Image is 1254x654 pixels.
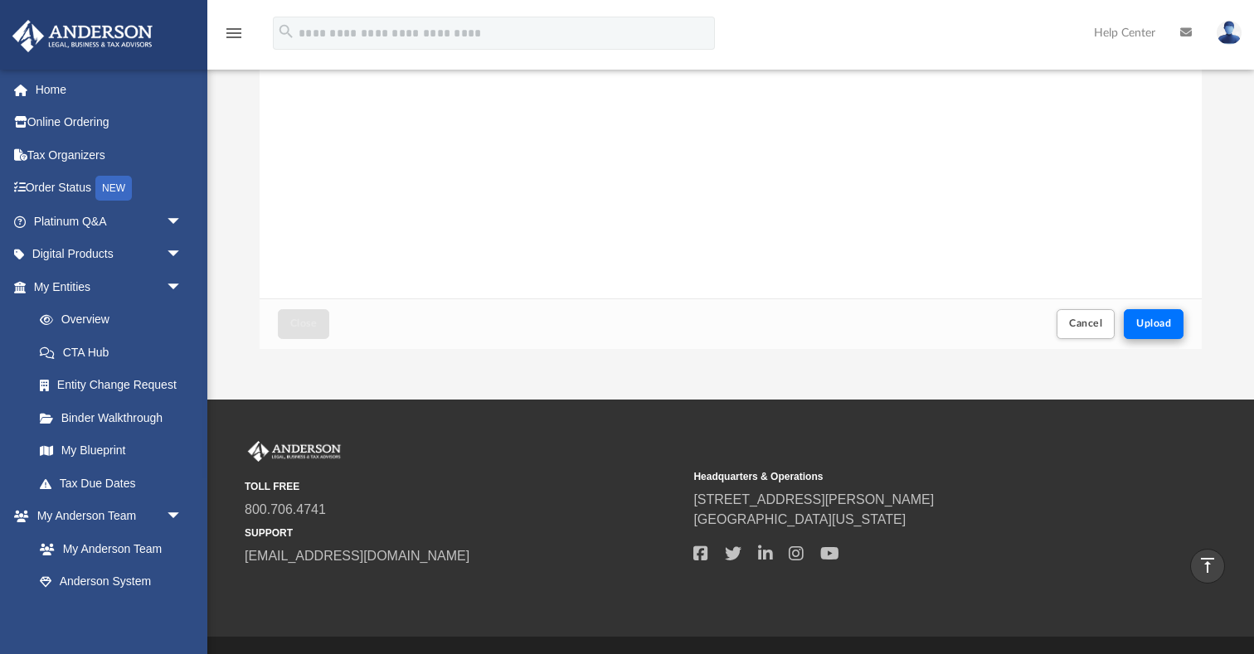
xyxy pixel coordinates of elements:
a: Tax Organizers [12,138,207,172]
img: Anderson Advisors Platinum Portal [245,441,344,463]
span: arrow_drop_down [166,238,199,272]
a: Tax Due Dates [23,467,207,500]
span: Close [290,318,317,328]
div: NEW [95,176,132,201]
a: My Anderson Team [23,532,191,565]
button: Upload [1124,309,1184,338]
a: [EMAIL_ADDRESS][DOMAIN_NAME] [245,549,469,563]
a: My Anderson Teamarrow_drop_down [12,500,199,533]
span: Cancel [1069,318,1102,328]
a: CTA Hub [23,336,207,369]
small: TOLL FREE [245,479,682,494]
span: arrow_drop_down [166,500,199,534]
img: User Pic [1217,21,1242,45]
i: search [277,22,295,41]
a: Digital Productsarrow_drop_down [12,238,207,271]
a: My Entitiesarrow_drop_down [12,270,207,303]
i: menu [224,23,244,43]
a: Home [12,73,207,106]
small: SUPPORT [245,526,682,540]
a: Order StatusNEW [12,172,207,206]
a: Platinum Q&Aarrow_drop_down [12,205,207,238]
a: [GEOGRAPHIC_DATA][US_STATE] [693,512,906,526]
span: arrow_drop_down [166,205,199,239]
a: Entity Change Request [23,369,207,402]
a: Anderson System [23,565,199,598]
i: vertical_align_top [1198,555,1218,575]
a: Online Ordering [12,106,207,139]
a: [STREET_ADDRESS][PERSON_NAME] [693,492,934,506]
a: My Blueprint [23,434,199,467]
a: menu [224,31,244,43]
button: Close [278,309,329,338]
small: Headquarters & Operations [693,469,1130,484]
a: Overview [23,303,207,337]
span: Upload [1136,318,1171,328]
a: Binder Walkthrough [23,401,207,434]
a: 800.706.4741 [245,502,326,516]
a: Client Referrals [23,598,199,631]
img: Anderson Advisors Platinum Portal [7,20,158,52]
span: arrow_drop_down [166,270,199,304]
button: Cancel [1057,309,1115,338]
a: vertical_align_top [1190,549,1225,584]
